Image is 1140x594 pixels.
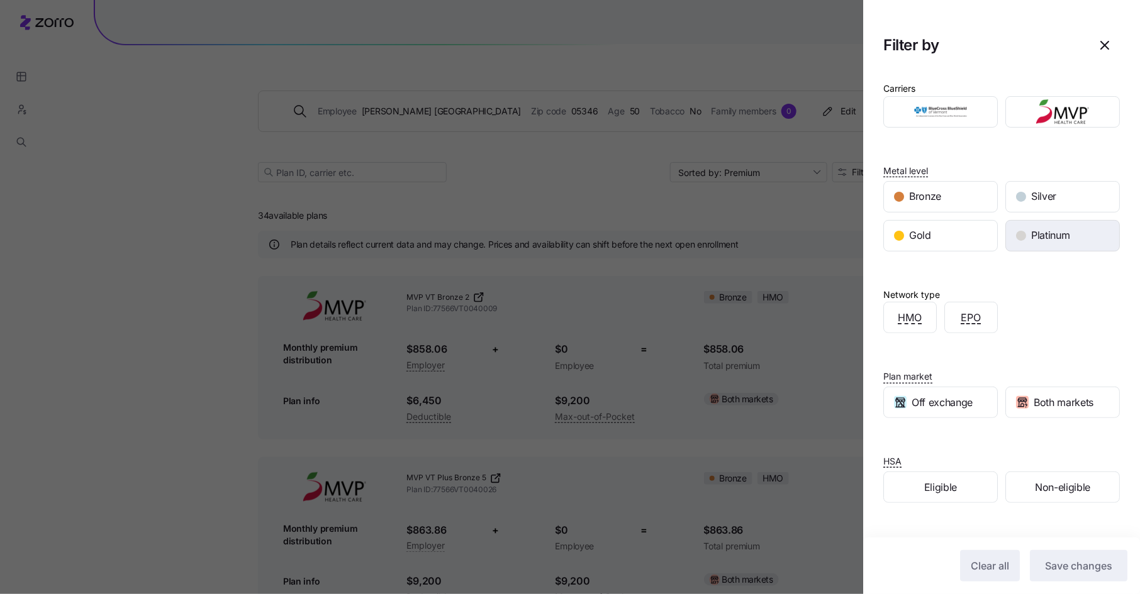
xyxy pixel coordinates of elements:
img: MVP Health Plans [1017,99,1109,124]
span: Bronze [909,189,941,204]
div: Carriers [883,82,915,96]
span: Gold [909,228,931,243]
span: Non-eligible [1035,480,1090,495]
button: Clear all [960,550,1020,581]
img: BlueCross BlueShield of Vermont [895,99,987,124]
span: Eligible [924,480,957,495]
span: Platinum [1031,228,1070,243]
button: Save changes [1030,550,1127,581]
span: Metal level [883,165,928,177]
span: Both markets [1034,395,1093,410]
span: Clear all [971,558,1009,573]
span: Off exchange [912,395,973,410]
span: Silver [1031,189,1056,204]
span: EPO [961,310,981,326]
span: Save changes [1045,558,1112,573]
h1: Filter by [883,35,1080,55]
span: HSA [883,455,902,468]
span: Plan market [883,370,932,383]
span: HMO [898,310,922,326]
div: Network type [883,288,940,302]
